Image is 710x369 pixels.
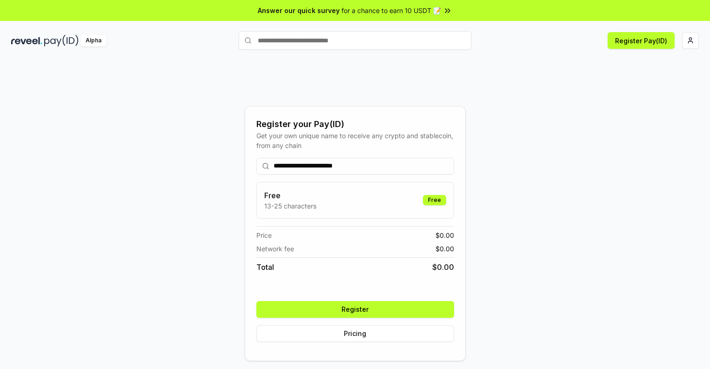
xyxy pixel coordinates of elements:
[608,32,675,49] button: Register Pay(ID)
[256,325,454,342] button: Pricing
[423,195,446,205] div: Free
[256,118,454,131] div: Register your Pay(ID)
[80,35,107,47] div: Alpha
[435,244,454,254] span: $ 0.00
[256,262,274,273] span: Total
[11,35,42,47] img: reveel_dark
[435,230,454,240] span: $ 0.00
[432,262,454,273] span: $ 0.00
[44,35,79,47] img: pay_id
[258,6,340,15] span: Answer our quick survey
[256,131,454,150] div: Get your own unique name to receive any crypto and stablecoin, from any chain
[256,301,454,318] button: Register
[256,230,272,240] span: Price
[264,201,316,211] p: 13-25 characters
[342,6,441,15] span: for a chance to earn 10 USDT 📝
[256,244,294,254] span: Network fee
[264,190,316,201] h3: Free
